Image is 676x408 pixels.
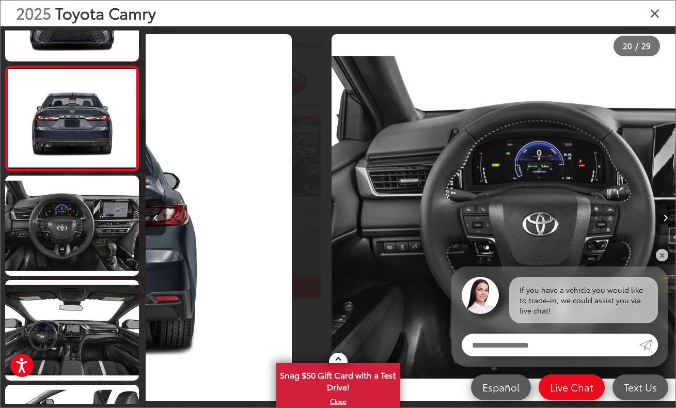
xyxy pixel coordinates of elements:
[509,277,658,323] div: If you have a vehicle you would like to trade-in, we could assist you via live chat!
[4,175,140,277] img: 2025 Toyota Camry SE
[545,381,599,394] span: Live Chat
[477,381,525,394] span: Español
[641,40,651,51] span: 29
[619,381,662,394] span: Text Us
[55,2,156,24] span: Toyota Camry
[277,364,399,396] span: Snag $50 Gift Card with a Test Drive!
[4,279,140,381] img: 2025 Toyota Camry SE
[655,199,675,236] button: Next image
[462,334,639,356] input: Enter your message
[6,69,137,168] img: 2025 Toyota Camry SE
[623,40,632,51] span: 20
[612,374,668,400] a: Text Us
[650,6,660,20] i: Close gallery
[539,374,605,400] a: Live Chat
[16,2,51,24] span: 2025
[146,199,166,236] button: Previous image
[471,374,531,400] a: Español
[639,334,658,356] a: Submit
[462,277,499,314] img: Agent profile photo
[634,42,639,50] span: /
